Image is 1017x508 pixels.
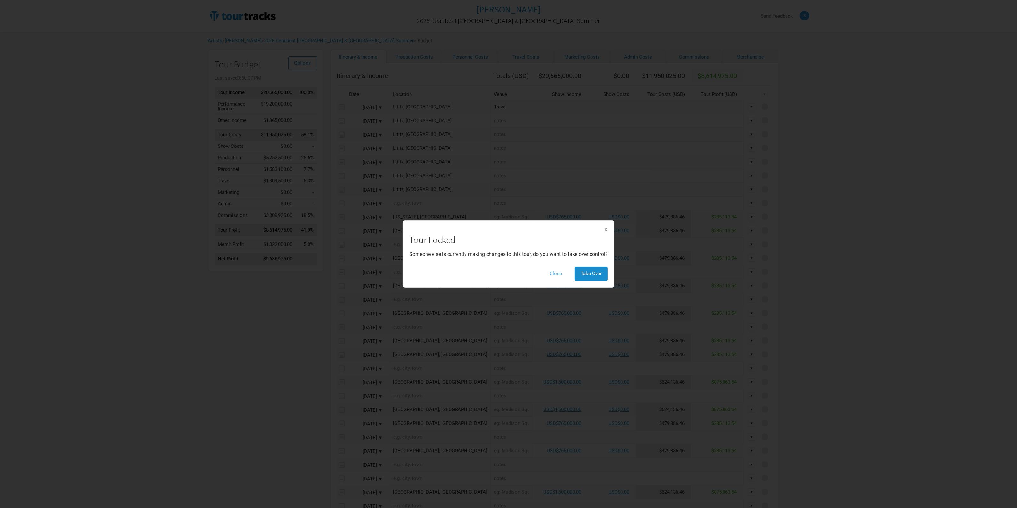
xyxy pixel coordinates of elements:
[409,251,608,257] p: Someone else is currently making changes to this tour, do you want to take over control?
[544,267,568,281] button: Close
[409,235,608,245] h1: Tour Locked
[575,267,608,281] button: Take Over
[581,271,602,276] span: Take Over
[604,226,608,233] span: ×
